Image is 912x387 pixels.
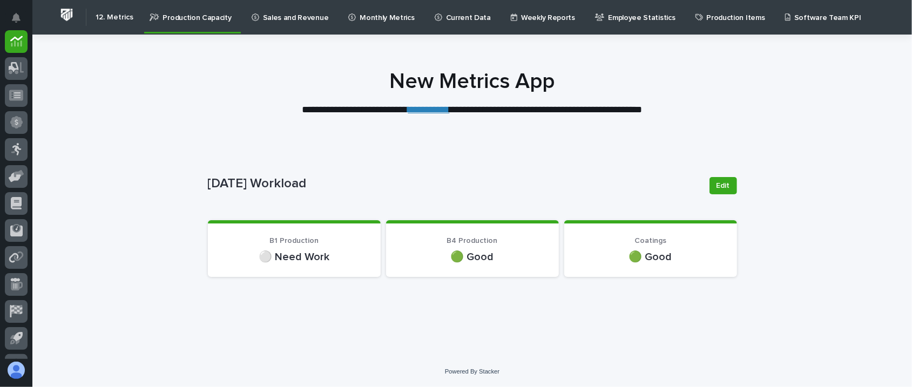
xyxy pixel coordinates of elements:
[399,250,546,264] p: 🟢 Good
[57,5,77,25] img: Workspace Logo
[208,69,737,94] h1: New Metrics App
[208,176,701,192] p: [DATE] Workload
[96,13,133,22] h2: 12. Metrics
[710,177,737,194] button: Edit
[634,237,666,245] span: Coatings
[269,237,319,245] span: B1 Production
[221,250,368,264] p: ⚪ Need Work
[5,359,28,382] button: users-avatar
[445,368,499,375] a: Powered By Stacker
[717,180,730,191] span: Edit
[577,250,724,264] p: 🟢 Good
[447,237,498,245] span: B4 Production
[13,13,28,30] div: Notifications
[5,6,28,29] button: Notifications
